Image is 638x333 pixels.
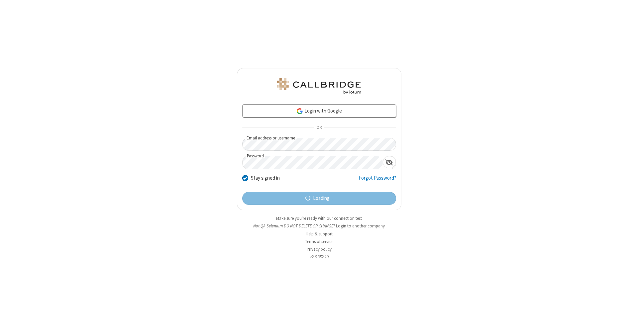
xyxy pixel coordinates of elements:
img: google-icon.png [296,108,303,115]
li: Not QA Selenium DO NOT DELETE OR CHANGE? [237,223,401,229]
a: Forgot Password? [359,174,396,187]
a: Terms of service [305,239,333,244]
div: Show password [383,156,396,168]
span: Loading... [313,195,333,202]
button: Loading... [242,192,396,205]
a: Help & support [306,231,333,237]
li: v2.6.352.10 [237,254,401,260]
a: Make sure you're ready with our connection test [276,215,362,221]
a: Privacy policy [307,246,332,252]
span: OR [314,123,324,132]
a: Login with Google [242,104,396,118]
img: QA Selenium DO NOT DELETE OR CHANGE [276,78,362,94]
input: Email address or username [242,138,396,151]
input: Password [243,156,383,169]
label: Stay signed in [251,174,280,182]
button: Login to another company [336,223,385,229]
